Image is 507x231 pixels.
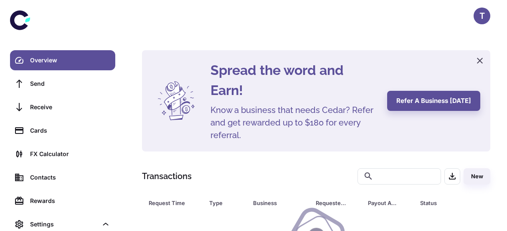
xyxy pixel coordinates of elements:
div: Rewards [30,196,110,205]
a: Send [10,74,115,94]
span: Payout Amount [368,197,410,209]
a: Contacts [10,167,115,187]
span: Type [209,197,243,209]
div: Overview [30,56,110,65]
a: Receive [10,97,115,117]
div: Receive [30,103,110,112]
h1: Transactions [142,170,192,182]
h4: Spread the word and Earn! [210,60,377,100]
div: Contacts [30,173,110,182]
div: Request Time [149,197,188,209]
a: Rewards [10,191,115,211]
h5: Know a business that needs Cedar? Refer and get rewarded up to $180 for every referral. [210,104,377,141]
div: Type [209,197,232,209]
button: New [464,168,490,185]
div: Settings [30,220,98,229]
button: T [474,8,490,24]
a: FX Calculator [10,144,115,164]
span: Requested Amount [316,197,358,209]
button: Refer a business [DATE] [387,91,480,111]
div: Cards [30,126,110,135]
div: FX Calculator [30,149,110,159]
span: Status [420,197,483,209]
div: Payout Amount [368,197,399,209]
span: Request Time [149,197,199,209]
a: Cards [10,121,115,141]
div: Requested Amount [316,197,347,209]
div: Status [420,197,472,209]
div: Send [30,79,110,88]
a: Overview [10,50,115,70]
